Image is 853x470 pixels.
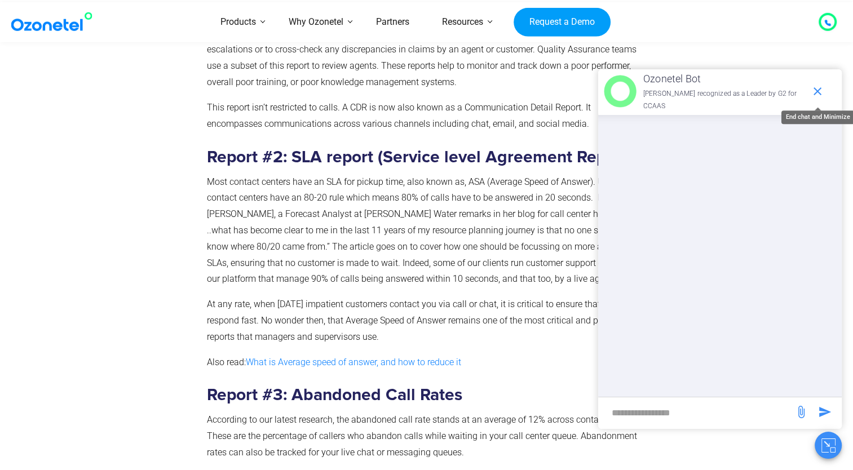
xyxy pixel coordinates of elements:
span: end chat or minimize [806,80,829,103]
p: Also read: [207,354,642,370]
strong: Report #3: Abandoned Call Rates [207,386,462,403]
div: new-msg-input [604,403,789,423]
p: This report isn’t restricted to calls. A CDR is now also known as a Communication Detail Report. ... [207,99,642,132]
a: Why Ozonetel [272,2,360,42]
a: Resources [426,2,500,42]
p: According to our latest research, the abandoned call rate stands at an average of 12% across cont... [207,411,642,460]
p: [PERSON_NAME] recognized as a Leader by G2 for CCAAS [643,88,805,112]
a: Partners [360,2,426,42]
strong: Report #2: SLA report (Service level Agreement Report) [207,148,633,165]
span: send message [790,401,812,423]
img: header [604,75,637,108]
a: Products [204,2,272,42]
a: Request a Demo [514,7,610,37]
a: What is Average speed of answer, and how to reduce it [246,356,461,367]
button: Close chat [815,432,842,459]
p: Most contact centers have an SLA for pickup time, also known as, ASA (Average Speed of Answer). U... [207,174,642,287]
p: Ozonetel Bot [643,70,805,88]
p: As the name suggests, the call detail report captures various call details. It can be used to rev... [207,25,642,90]
span: send message [814,401,836,423]
p: At any rate, when [DATE] impatient customers contact you via call or chat, it is critical to ensu... [207,296,642,344]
